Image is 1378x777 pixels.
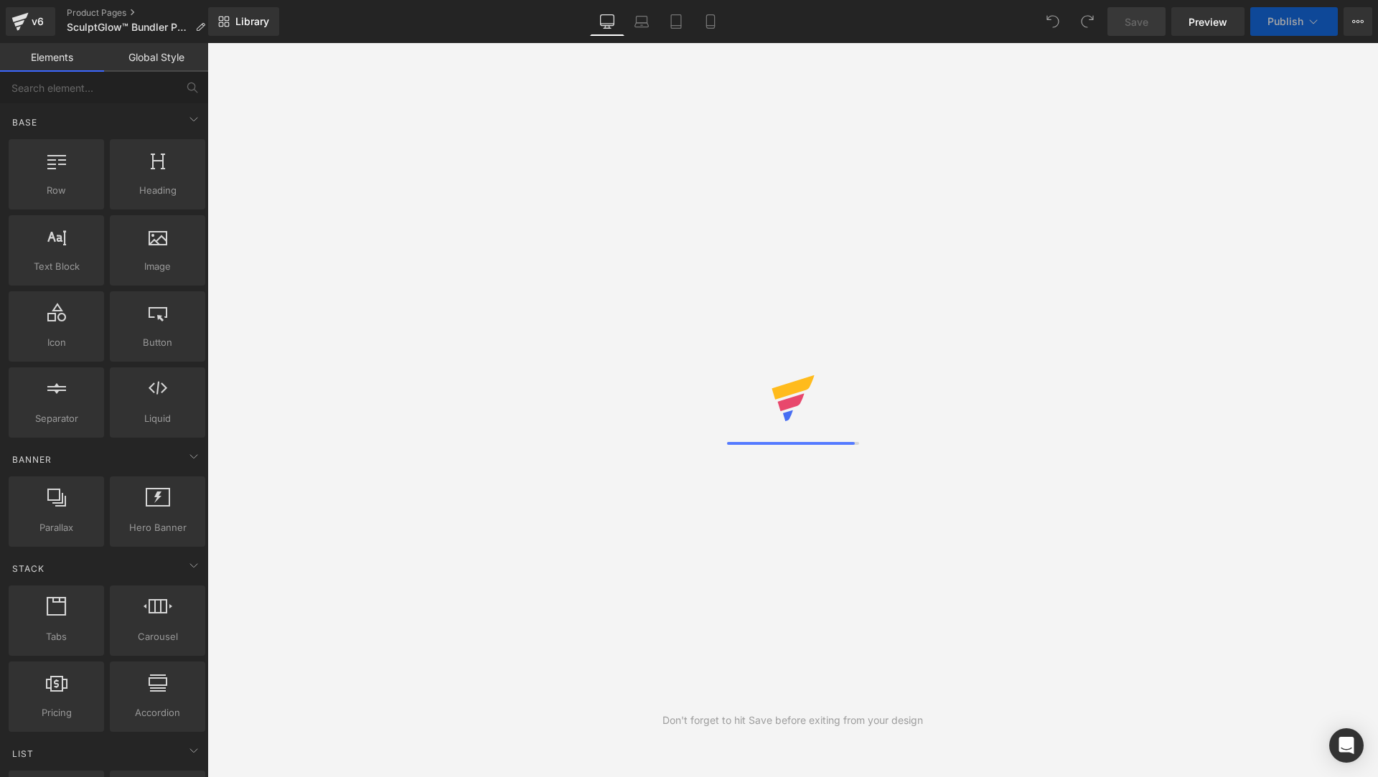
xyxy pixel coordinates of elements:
span: Row [13,183,100,198]
span: SculptGlow™ Bundler Page [67,22,189,33]
span: Image [114,259,201,274]
span: Accordion [114,705,201,720]
a: Preview [1171,7,1245,36]
span: Parallax [13,520,100,535]
span: Stack [11,562,46,575]
span: Pricing [13,705,100,720]
span: Liquid [114,411,201,426]
span: Preview [1189,14,1227,29]
span: Tabs [13,629,100,644]
span: Carousel [114,629,201,644]
span: Icon [13,335,100,350]
span: Text Block [13,259,100,274]
div: Open Intercom Messenger [1329,728,1364,763]
a: Desktop [590,7,624,36]
div: v6 [29,12,47,31]
span: Hero Banner [114,520,201,535]
span: Separator [13,411,100,426]
div: Don't forget to hit Save before exiting from your design [662,712,923,728]
span: List [11,747,35,760]
a: Product Pages [67,7,217,19]
span: Banner [11,453,53,466]
span: Base [11,116,39,129]
button: Redo [1073,7,1102,36]
span: Publish [1267,16,1303,27]
button: More [1344,7,1372,36]
button: Undo [1039,7,1067,36]
a: New Library [208,7,279,36]
span: Save [1125,14,1148,29]
span: Library [235,15,269,28]
a: Tablet [659,7,693,36]
span: Heading [114,183,201,198]
button: Publish [1250,7,1338,36]
span: Button [114,335,201,350]
a: Laptop [624,7,659,36]
a: Global Style [104,43,208,72]
a: Mobile [693,7,728,36]
a: v6 [6,7,55,36]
